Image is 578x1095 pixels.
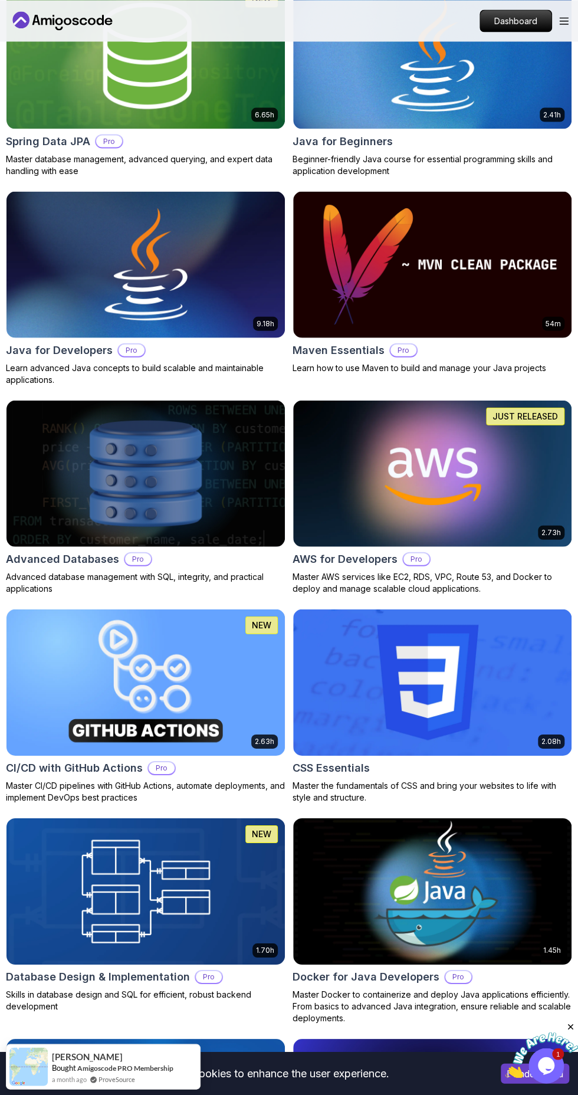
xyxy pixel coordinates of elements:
h2: Maven Essentials [293,342,385,358]
p: 2.63h [255,736,274,746]
h2: Spring Data JPA [6,133,90,149]
a: Amigoscode PRO Membership [77,1063,173,1072]
p: Advanced database management with SQL, integrity, and practical applications [6,571,285,594]
a: Dashboard [480,9,552,32]
h2: Advanced Databases [6,550,119,567]
a: CI/CD with GitHub Actions card2.63hNEWCI/CD with GitHub ActionsProMaster CI/CD pipelines with Git... [6,608,285,803]
p: Pro [390,344,416,356]
p: Beginner-friendly Java course for essential programming skills and application development [293,153,572,176]
h2: AWS for Developers [293,550,398,567]
p: Pro [445,971,471,982]
a: Docker for Java Developers card1.45hDocker for Java DevelopersProMaster Docker to containerize an... [293,817,572,1024]
p: 1.45h [543,945,561,955]
img: CSS Essentials card [293,609,572,755]
h2: Database Design & Implementation [6,968,190,985]
a: Advanced Databases cardAdvanced DatabasesProAdvanced database management with SQL, integrity, and... [6,399,285,594]
span: [PERSON_NAME] [52,1051,123,1061]
p: Pro [403,553,429,565]
p: 2.08h [541,736,561,746]
p: Master CI/CD pipelines with GitHub Actions, automate deployments, and implement DevOps best pract... [6,779,285,803]
p: Master the fundamentals of CSS and bring your websites to life with style and structure. [293,779,572,803]
div: This website uses cookies to enhance the user experience. [9,1060,483,1086]
p: NEW [252,619,271,631]
a: CSS Essentials card2.08hCSS EssentialsMaster the fundamentals of CSS and bring your websites to l... [293,608,572,803]
p: Pro [96,135,122,147]
p: Pro [196,971,222,982]
p: NEW [252,828,271,840]
p: JUST RELEASED [492,410,558,422]
a: ProveSource [98,1074,135,1084]
iframe: chat widget [505,1021,578,1077]
img: Java for Developers card [6,191,285,337]
h2: CI/CD with GitHub Actions [6,759,143,776]
p: Pro [119,344,144,356]
p: 2.41h [543,110,561,119]
p: Pro [149,762,175,773]
a: Maven Essentials card54mMaven EssentialsProLearn how to use Maven to build and manage your Java p... [293,191,572,373]
img: provesource social proof notification image [9,1047,48,1086]
h2: Java for Developers [6,342,113,358]
img: Maven Essentials card [293,191,572,337]
p: 1.70h [256,945,274,955]
p: Pro [125,553,151,565]
p: Master Docker to containerize and deploy Java applications efficiently. From basics to advanced J... [293,988,572,1024]
h2: Docker for Java Developers [293,968,439,985]
p: Learn advanced Java concepts to build scalable and maintainable applications. [6,362,285,385]
h2: Java for Beginners [293,133,393,149]
p: 6.65h [255,110,274,119]
p: Learn how to use Maven to build and manage your Java projects [293,362,572,373]
p: 54m [546,319,561,328]
button: Open Menu [559,17,569,25]
p: 9.18h [257,319,274,328]
button: Accept cookies [501,1063,569,1083]
span: a month ago [52,1074,87,1084]
span: Bought [52,1063,76,1072]
img: Database Design & Implementation card [6,818,285,964]
p: Skills in database design and SQL for efficient, robust backend development [6,988,285,1012]
p: 2.73h [541,527,561,537]
p: Dashboard [480,10,551,31]
a: Database Design & Implementation card1.70hNEWDatabase Design & ImplementationProSkills in databas... [6,817,285,1012]
h2: CSS Essentials [293,759,370,776]
img: Docker for Java Developers card [293,818,572,964]
img: CI/CD with GitHub Actions card [6,609,285,755]
p: Master database management, advanced querying, and expert data handling with ease [6,153,285,176]
a: Java for Developers card9.18hJava for DevelopersProLearn advanced Java concepts to build scalable... [6,191,285,385]
a: AWS for Developers card2.73hJUST RELEASEDAWS for DevelopersProMaster AWS services like EC2, RDS, ... [293,399,572,594]
img: AWS for Developers card [293,400,572,546]
img: Advanced Databases card [6,400,285,546]
p: Master AWS services like EC2, RDS, VPC, Route 53, and Docker to deploy and manage scalable cloud ... [293,571,572,594]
